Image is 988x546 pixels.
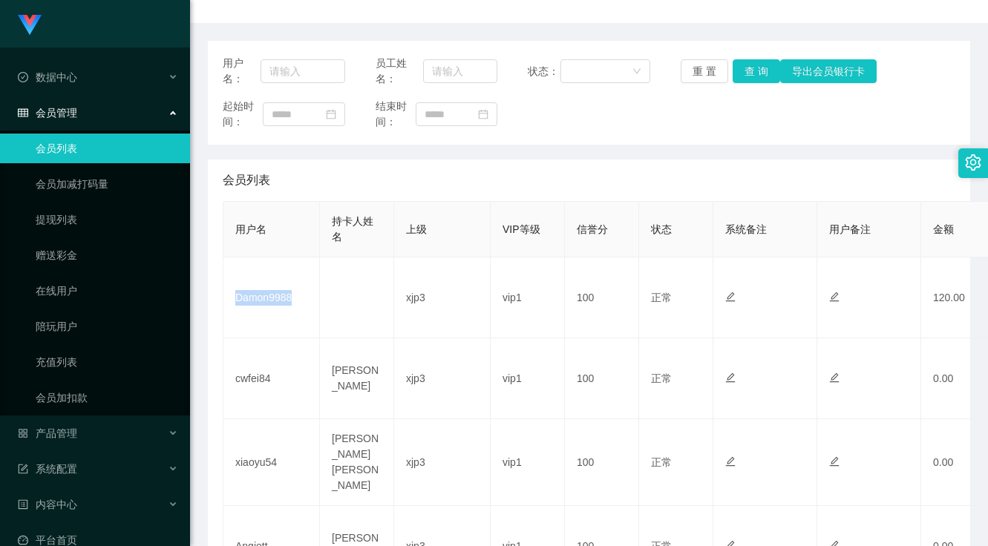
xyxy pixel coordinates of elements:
[933,223,954,235] span: 金额
[18,427,77,439] span: 产品管理
[261,59,345,83] input: 请输入
[829,223,871,235] span: 用户备注
[394,257,491,338] td: xjp3
[36,134,178,163] a: 会员列表
[394,419,491,506] td: xjp3
[223,99,263,130] span: 起始时间：
[18,499,77,510] span: 内容中心
[528,64,560,79] span: 状态：
[725,292,736,302] i: 图标: edit
[36,347,178,377] a: 充值列表
[18,71,77,83] span: 数据中心
[733,59,780,83] button: 查 询
[681,59,728,83] button: 重 置
[223,257,320,338] td: Damon9988
[423,59,497,83] input: 请输入
[406,223,427,235] span: 上级
[223,338,320,419] td: cwfei84
[18,463,77,475] span: 系统配置
[632,67,641,77] i: 图标: down
[36,312,178,341] a: 陪玩用户
[18,499,28,510] i: 图标: profile
[36,169,178,199] a: 会员加减打码量
[376,99,416,130] span: 结束时间：
[332,215,373,243] span: 持卡人姓名
[320,338,394,419] td: [PERSON_NAME]
[651,223,672,235] span: 状态
[18,72,28,82] i: 图标: check-circle-o
[36,276,178,306] a: 在线用户
[36,205,178,234] a: 提现列表
[491,419,565,506] td: vip1
[491,338,565,419] td: vip1
[18,108,28,118] i: 图标: table
[829,456,840,467] i: 图标: edit
[376,56,424,87] span: 员工姓名：
[725,223,767,235] span: 系统备注
[780,59,877,83] button: 导出会员银行卡
[491,257,565,338] td: vip1
[18,464,28,474] i: 图标: form
[478,109,488,119] i: 图标: calendar
[829,372,840,383] i: 图标: edit
[565,338,639,419] td: 100
[577,223,608,235] span: 信誉分
[18,107,77,119] span: 会员管理
[565,257,639,338] td: 100
[223,56,261,87] span: 用户名：
[235,223,266,235] span: 用户名
[18,15,42,36] img: logo.9652507e.png
[223,419,320,506] td: xiaoyu54
[725,456,736,467] i: 图标: edit
[326,109,336,119] i: 图标: calendar
[223,171,270,189] span: 会员列表
[503,223,540,235] span: VIP等级
[725,372,736,383] i: 图标: edit
[320,419,394,506] td: [PERSON_NAME] [PERSON_NAME]
[18,428,28,438] i: 图标: appstore-o
[651,372,672,384] span: 正常
[394,338,491,419] td: xjp3
[965,154,981,171] i: 图标: setting
[36,383,178,412] a: 会员加扣款
[829,292,840,302] i: 图标: edit
[651,292,672,303] span: 正常
[565,419,639,506] td: 100
[36,240,178,270] a: 赠送彩金
[651,456,672,468] span: 正常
